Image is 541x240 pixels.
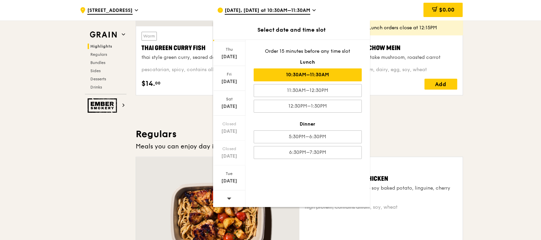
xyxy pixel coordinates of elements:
div: high protein, contains allium, soy, wheat [305,204,457,211]
div: Honey Duo Mustard Chicken [305,174,457,183]
div: Thu [214,47,244,52]
div: Closed [214,146,244,151]
div: Select date and time slot [213,26,370,34]
span: Desserts [90,77,106,81]
div: [DATE] [214,153,244,160]
div: 10:30AM–11:30AM [254,68,362,81]
span: Sides [90,68,101,73]
div: [DATE] [214,78,244,85]
div: house-blend mustard, maple soy baked potato, linguine, cherry tomato [305,185,457,198]
div: Meals you can enjoy day in day out. [136,142,463,151]
div: Sat [214,96,244,102]
span: $14. [141,79,155,89]
div: [DATE] [214,53,244,60]
h3: Regulars [136,128,463,140]
div: [DATE] [214,103,244,110]
div: Warm [141,32,157,41]
div: Tue [214,171,244,176]
div: [DATE] [214,178,244,185]
div: 5:30PM–6:30PM [254,130,362,143]
span: Drinks [90,85,102,90]
img: Ember Smokery web logo [88,98,119,113]
span: [DATE], [DATE] at 10:30AM–11:30AM [225,7,310,15]
img: Grain web logo [88,29,119,41]
div: Add [424,79,457,90]
div: thai style green curry, seared dory, butterfly blue pea rice [141,54,291,61]
div: [DATE] [214,128,244,135]
span: Bundles [90,60,105,65]
span: Regulars [90,52,107,57]
div: Order 15 minutes before any time slot [254,48,362,55]
div: 12:30PM–1:30PM [254,100,362,113]
div: pescatarian, spicy, contains allium, dairy, shellfish, soy, wheat [141,66,291,73]
div: Fri [214,71,244,77]
div: hong kong egg noodle, shiitake mushroom, roasted carrot [308,54,457,61]
span: [STREET_ADDRESS] [87,7,133,15]
div: Lunch orders close at 12:15PM [369,25,457,31]
span: $0.00 [439,6,454,13]
div: 11:30AM–12:30PM [254,84,362,97]
div: Closed [214,121,244,127]
div: 6:30PM–7:30PM [254,146,362,159]
div: high protein, contains allium, dairy, egg, soy, wheat [308,66,457,73]
div: Lunch [254,59,362,66]
div: Dinner [254,121,362,128]
div: Thai Green Curry Fish [141,43,291,53]
span: Highlights [90,44,112,49]
div: Hikari Miso Chicken Chow Mein [308,43,457,53]
span: 00 [155,80,161,86]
